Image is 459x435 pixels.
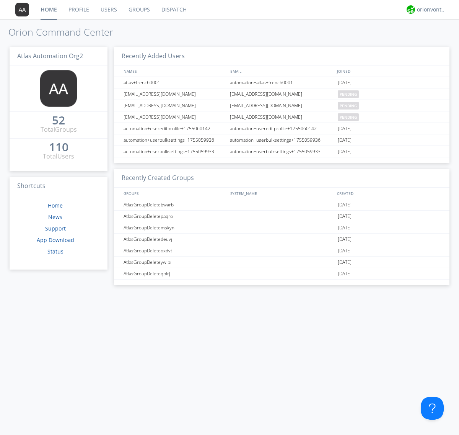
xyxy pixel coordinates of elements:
[228,100,336,111] div: [EMAIL_ADDRESS][DOMAIN_NAME]
[421,397,444,420] iframe: Toggle Customer Support
[114,123,449,134] a: automation+usereditprofile+1755060142automation+usereditprofile+1755060142[DATE]
[335,65,442,77] div: JOINED
[114,222,449,234] a: AtlasGroupDeletemskyn[DATE]
[122,88,228,100] div: [EMAIL_ADDRESS][DOMAIN_NAME]
[338,268,352,280] span: [DATE]
[47,248,63,255] a: Status
[114,100,449,111] a: [EMAIL_ADDRESS][DOMAIN_NAME][EMAIL_ADDRESS][DOMAIN_NAME]pending
[417,6,446,13] div: orionvontas+atlas+automation+org2
[122,111,228,123] div: [EMAIL_ADDRESS][DOMAIN_NAME]
[228,134,336,146] div: automation+userbulksettings+1755059936
[122,211,228,222] div: AtlasGroupDeletepaqro
[48,213,62,221] a: News
[48,202,63,209] a: Home
[335,188,442,199] div: CREATED
[338,146,352,157] span: [DATE]
[338,222,352,234] span: [DATE]
[114,77,449,88] a: atlas+french0001automation+atlas+french0001[DATE]
[122,146,228,157] div: automation+userbulksettings+1755059933
[114,88,449,100] a: [EMAIL_ADDRESS][DOMAIN_NAME][EMAIL_ADDRESS][DOMAIN_NAME]pending
[228,146,336,157] div: automation+userbulksettings+1755059933
[338,257,352,268] span: [DATE]
[122,234,228,245] div: AtlasGroupDeletedeuvj
[122,268,228,279] div: AtlasGroupDeleteqpirj
[40,70,77,107] img: 373638.png
[338,234,352,245] span: [DATE]
[338,123,352,134] span: [DATE]
[338,90,359,98] span: pending
[122,100,228,111] div: [EMAIL_ADDRESS][DOMAIN_NAME]
[338,245,352,257] span: [DATE]
[15,3,29,16] img: 373638.png
[122,123,228,134] div: automation+usereditprofile+1755060142
[114,234,449,245] a: AtlasGroupDeletedeuvj[DATE]
[114,199,449,211] a: AtlasGroupDeletebwarb[DATE]
[114,146,449,157] a: automation+userbulksettings+1755059933automation+userbulksettings+1755059933[DATE]
[43,152,74,161] div: Total Users
[338,113,359,121] span: pending
[122,65,226,77] div: NAMES
[114,257,449,268] a: AtlasGroupDeleteywlpi[DATE]
[122,199,228,210] div: AtlasGroupDeletebwarb
[114,211,449,222] a: AtlasGroupDeletepaqro[DATE]
[122,257,228,268] div: AtlasGroupDeleteywlpi
[338,211,352,222] span: [DATE]
[114,47,449,66] h3: Recently Added Users
[122,222,228,233] div: AtlasGroupDeletemskyn
[407,5,415,14] img: 29d36aed6fa347d5a1537e7736e6aa13
[122,188,226,199] div: GROUPS
[122,245,228,256] div: AtlasGroupDeleteoxdvt
[45,225,66,232] a: Support
[228,65,335,77] div: EMAIL
[49,143,68,152] a: 110
[114,268,449,280] a: AtlasGroupDeleteqpirj[DATE]
[114,169,449,188] h3: Recently Created Groups
[228,123,336,134] div: automation+usereditprofile+1755060142
[10,177,107,196] h3: Shortcuts
[114,111,449,123] a: [EMAIL_ADDRESS][DOMAIN_NAME][EMAIL_ADDRESS][DOMAIN_NAME]pending
[122,134,228,146] div: automation+userbulksettings+1755059936
[228,77,336,88] div: automation+atlas+french0001
[338,77,352,88] span: [DATE]
[338,102,359,110] span: pending
[114,245,449,257] a: AtlasGroupDeleteoxdvt[DATE]
[122,77,228,88] div: atlas+french0001
[228,88,336,100] div: [EMAIL_ADDRESS][DOMAIN_NAME]
[37,236,74,244] a: App Download
[228,111,336,123] div: [EMAIL_ADDRESS][DOMAIN_NAME]
[338,199,352,211] span: [DATE]
[41,125,77,134] div: Total Groups
[52,116,65,125] a: 52
[114,134,449,146] a: automation+userbulksettings+1755059936automation+userbulksettings+1755059936[DATE]
[52,116,65,124] div: 52
[338,134,352,146] span: [DATE]
[228,188,335,199] div: SYSTEM_NAME
[49,143,68,151] div: 110
[17,52,83,60] span: Atlas Automation Org2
